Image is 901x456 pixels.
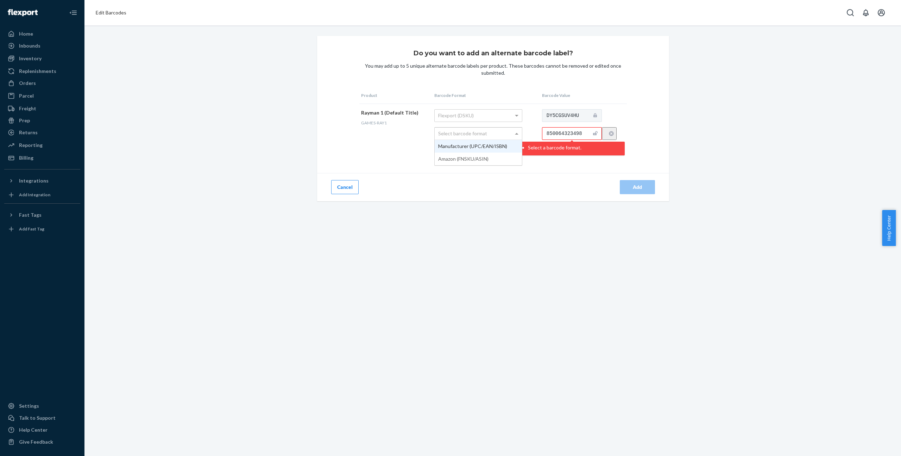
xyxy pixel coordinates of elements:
a: Reporting [4,140,80,151]
div: Talk to Support [19,414,56,421]
a: Orders [4,78,80,89]
div: Inbounds [19,42,40,49]
div: Replenishments [19,68,56,75]
span: Edit Barcodes [96,10,126,16]
ol: breadcrumbs [90,4,132,22]
span: Support [15,5,40,11]
button: Talk to Support [4,412,80,424]
button: Open notifications [859,6,873,20]
h1: Do you want to add an alternate barcode label? [359,50,627,57]
a: Home [4,28,80,39]
div: You may add up to 5 unique alternate barcode labels per product. These barcodes cannot be removed... [359,62,627,76]
a: Billing [4,152,80,164]
a: Inbounds [4,40,80,51]
th: Barcode Format [433,87,540,104]
div: Rayman 1 (Default Title) [361,109,427,116]
button: Give Feedback [4,436,80,448]
button: Add [620,180,655,194]
a: Settings [4,400,80,412]
div: Select barcode format [435,128,522,140]
button: Cancel [331,180,359,194]
div: Parcel [19,92,34,99]
div: Add Fast Tag [19,226,44,232]
button: Help Center [882,210,896,246]
div: Help Center [19,426,48,433]
li: Select a barcode format. [528,142,621,151]
a: Help Center [4,424,80,436]
div: Returns [19,129,38,136]
button: Open account menu [874,6,888,20]
a: Add Integration [4,189,80,201]
div: Freight [19,105,36,112]
div: Orders [19,80,36,87]
a: Add Fast Tag [4,223,80,235]
button: Integrations [4,175,80,186]
img: Flexport logo [8,9,38,16]
div: Prep [19,117,30,124]
a: Returns [4,127,80,138]
div: [object Object] [435,140,522,153]
div: Reporting [19,142,43,149]
th: Product [359,87,433,104]
button: Close Navigation [66,6,80,20]
div: [object Object] [435,153,522,165]
a: Prep [4,115,80,126]
a: Inventory [4,53,80,64]
div: Home [19,30,33,37]
div: Integrations [19,177,49,184]
div: Billing [19,154,33,161]
div: Flexport (DSKU) [435,110,522,122]
span: GAMES-RAY1 [361,120,387,125]
th: Barcode Value [540,87,627,104]
div: Inventory [19,55,42,62]
div: Add [626,184,649,191]
div: Fast Tags [19,211,42,218]
a: Parcel [4,90,80,101]
button: Fast Tags [4,209,80,221]
div: Add Integration [19,192,50,198]
div: Give Feedback [19,438,53,445]
button: Open Search Box [843,6,857,20]
a: Freight [4,103,80,114]
a: Replenishments [4,66,80,77]
div: Settings [19,402,39,409]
